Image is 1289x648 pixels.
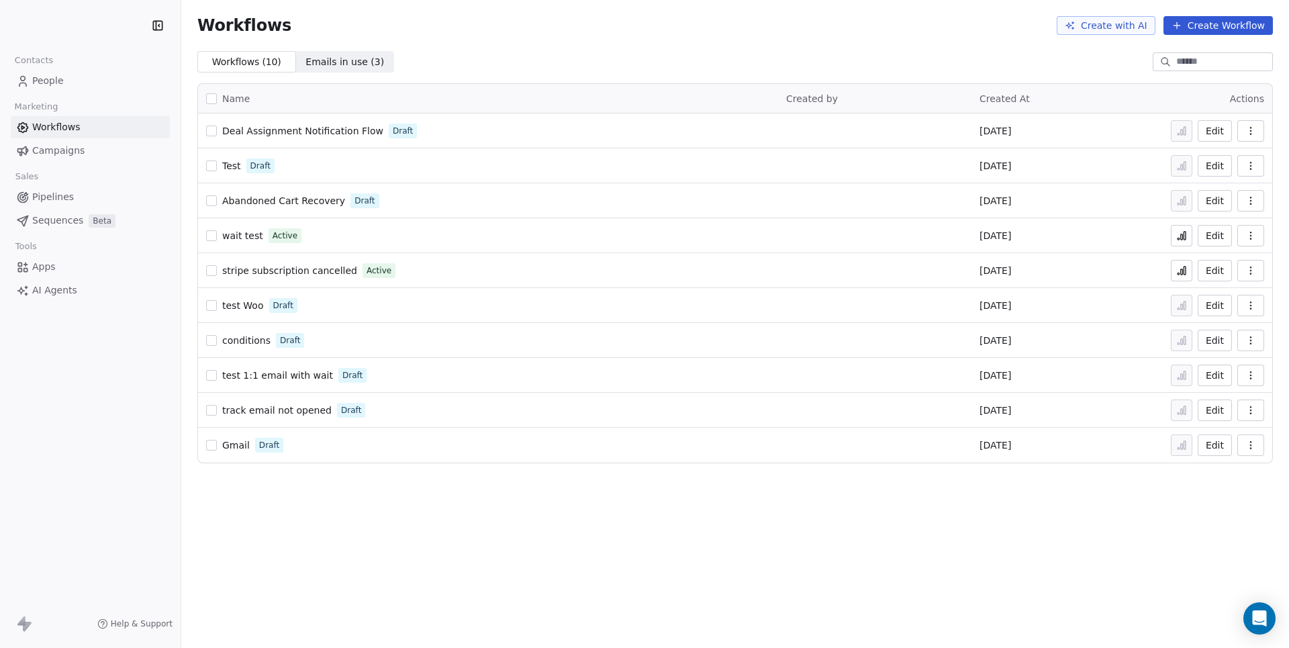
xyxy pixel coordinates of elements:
button: Edit [1198,260,1232,281]
button: Edit [1198,120,1232,142]
span: Draft [342,369,363,381]
button: Create Workflow [1163,16,1273,35]
span: Gmail [222,440,250,451]
span: Workflows [32,120,81,134]
a: People [11,70,170,92]
span: Active [367,265,391,277]
span: Draft [341,404,361,416]
a: conditions [222,334,271,347]
div: Open Intercom Messenger [1243,602,1276,635]
span: Emails in use ( 3 ) [305,55,384,69]
a: Workflows [11,116,170,138]
span: Contacts [9,50,59,71]
a: Deal Assignment Notification Flow [222,124,383,138]
button: Edit [1198,365,1232,386]
span: Apps [32,260,56,274]
span: Abandoned Cart Recovery [222,195,345,206]
span: Sales [9,167,44,187]
span: Draft [250,160,271,172]
a: wait test [222,229,263,242]
button: Edit [1198,155,1232,177]
span: [DATE] [980,229,1011,242]
span: Test [222,160,241,171]
span: Draft [354,195,375,207]
a: test 1:1 email with wait [222,369,333,382]
a: Campaigns [11,140,170,162]
span: Name [222,92,250,106]
span: People [32,74,64,88]
span: conditions [222,335,271,346]
a: SequencesBeta [11,210,170,232]
button: Edit [1198,225,1232,246]
span: [DATE] [980,404,1011,417]
a: AI Agents [11,279,170,302]
a: stripe subscription cancelled [222,264,357,277]
span: Pipelines [32,190,74,204]
button: Edit [1198,190,1232,212]
span: [DATE] [980,159,1011,173]
span: Campaigns [32,144,85,158]
span: AI Agents [32,283,77,297]
span: test Woo [222,300,264,311]
span: Tools [9,236,42,257]
span: Draft [259,439,279,451]
a: Apps [11,256,170,278]
span: Sequences [32,214,83,228]
span: [DATE] [980,438,1011,452]
span: Beta [89,214,115,228]
span: Workflows [197,16,291,35]
button: Edit [1198,330,1232,351]
span: Active [273,230,297,242]
a: Help & Support [97,618,173,629]
span: Deal Assignment Notification Flow [222,126,383,136]
span: [DATE] [980,369,1011,382]
a: track email not opened [222,404,332,417]
span: wait test [222,230,263,241]
a: Test [222,159,241,173]
span: Draft [273,299,293,312]
span: [DATE] [980,299,1011,312]
button: Edit [1198,400,1232,421]
span: Created At [980,93,1030,104]
span: Marketing [9,97,64,117]
span: Actions [1230,93,1264,104]
span: stripe subscription cancelled [222,265,357,276]
a: Gmail [222,438,250,452]
span: [DATE] [980,334,1011,347]
span: [DATE] [980,124,1011,138]
span: Draft [393,125,413,137]
span: Created by [786,93,838,104]
a: test Woo [222,299,264,312]
span: Help & Support [111,618,173,629]
span: Draft [280,334,300,346]
span: [DATE] [980,194,1011,207]
a: Abandoned Cart Recovery [222,194,345,207]
a: Pipelines [11,186,170,208]
span: track email not opened [222,405,332,416]
button: Edit [1198,434,1232,456]
span: test 1:1 email with wait [222,370,333,381]
button: Edit [1198,295,1232,316]
button: Create with AI [1057,16,1155,35]
span: [DATE] [980,264,1011,277]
